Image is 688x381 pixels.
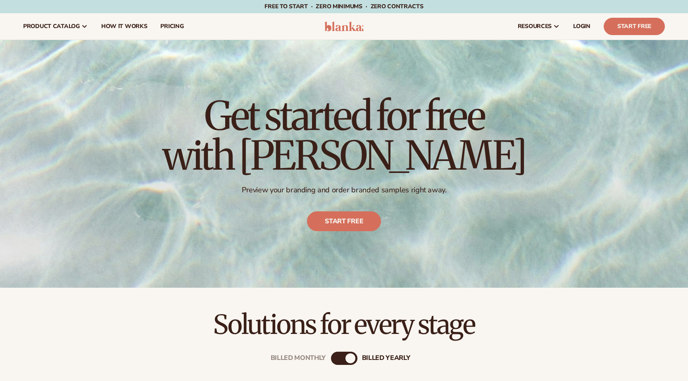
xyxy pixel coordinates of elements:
span: Free to start · ZERO minimums · ZERO contracts [264,2,423,10]
div: Billed Monthly [271,355,326,362]
a: LOGIN [567,13,597,40]
span: product catalog [23,23,80,30]
h2: Solutions for every stage [23,311,665,338]
span: resources [518,23,552,30]
a: product catalog [17,13,95,40]
p: Preview your branding and order branded samples right away. [162,185,526,195]
div: billed Yearly [362,355,410,362]
span: LOGIN [573,23,590,30]
img: logo [324,21,364,31]
a: How It Works [95,13,154,40]
span: pricing [160,23,183,30]
a: resources [511,13,567,40]
a: Start free [307,212,381,232]
a: pricing [154,13,190,40]
a: Start Free [604,18,665,35]
span: How It Works [101,23,148,30]
h1: Get started for free with [PERSON_NAME] [162,96,526,175]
